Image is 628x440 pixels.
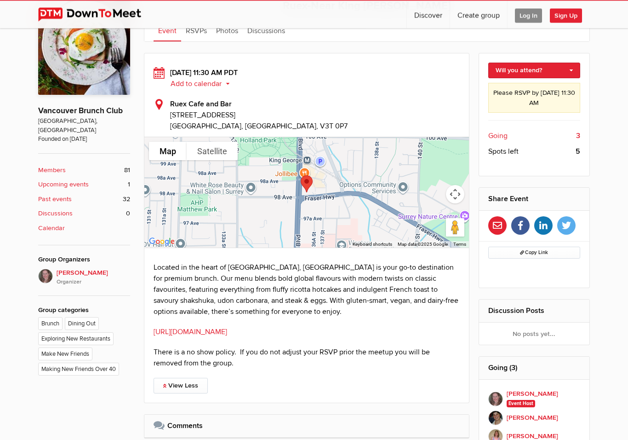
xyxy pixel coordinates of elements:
[479,323,590,345] div: No posts yet...
[453,242,466,247] a: Terms (opens in new tab)
[38,8,155,22] img: DownToMeet
[147,236,177,248] a: Open this area in Google Maps (opens a new window)
[38,224,130,234] a: Calendar
[211,19,243,42] a: Photos
[450,1,507,29] a: Create group
[154,328,227,337] a: [URL][DOMAIN_NAME]
[154,378,208,394] a: View Less
[128,180,130,190] span: 1
[488,83,581,113] div: Please RSVP by [DATE] 11:30 AM
[488,146,519,157] span: Spots left
[38,117,130,135] span: [GEOGRAPHIC_DATA], [GEOGRAPHIC_DATA]
[154,19,181,42] a: Event
[154,348,430,368] span: There is a no show policy. If you do not adjust your RSVP prior the meetup you will be removed fr...
[170,122,348,131] span: [GEOGRAPHIC_DATA], [GEOGRAPHIC_DATA], V3T 0P7
[38,306,130,316] div: Group categories
[407,1,450,29] a: Discover
[181,19,211,42] a: RSVPs
[488,357,581,379] h2: Going (3)
[446,219,464,237] button: Drag Pegman onto the map to open Street View
[57,268,130,287] span: [PERSON_NAME]
[147,236,177,248] img: Google
[38,209,73,219] b: Discussions
[488,409,581,428] a: [PERSON_NAME]
[38,166,66,176] b: Members
[38,255,130,265] div: Group Organizers
[507,389,558,399] b: [PERSON_NAME]
[170,110,460,121] span: [STREET_ADDRESS]
[520,250,548,256] span: Copy Link
[507,413,558,423] b: [PERSON_NAME]
[38,180,130,190] a: Upcoming events 1
[488,247,581,259] button: Copy Link
[154,263,458,317] span: Located in the heart of [GEOGRAPHIC_DATA], [GEOGRAPHIC_DATA] is your go-to destination for premiu...
[38,180,89,190] b: Upcoming events
[243,19,290,42] a: Discussions
[38,224,65,234] b: Calendar
[515,9,542,23] span: Log In
[124,166,130,176] span: 81
[488,389,581,409] a: [PERSON_NAME] Event Host
[187,142,238,161] button: Show satellite imagery
[488,411,503,426] img: Megan Neilans
[38,135,130,144] span: Founded on [DATE]
[123,195,130,205] span: 32
[488,63,581,79] a: Will you attend?
[170,100,232,109] b: Ruex Cafe and Bar
[170,80,237,88] button: Add to calendar
[38,195,130,205] a: Past events 32
[38,269,53,284] img: vicki sawyer
[488,307,544,316] a: Discussion Posts
[38,209,130,219] a: Discussions 0
[576,146,580,157] b: 5
[38,106,123,116] a: Vancouver Brunch Club
[398,242,448,247] span: Map data ©2025 Google
[38,166,130,176] a: Members 81
[446,185,464,204] button: Map camera controls
[57,278,130,287] i: Organizer
[126,209,130,219] span: 0
[38,195,72,205] b: Past events
[488,392,503,407] img: vicki sawyer
[149,142,187,161] button: Show street map
[550,9,582,23] span: Sign Up
[488,131,508,142] span: Going
[488,188,581,210] h2: Share Event
[550,1,589,29] a: Sign Up
[154,415,460,437] h2: Comments
[353,242,392,248] button: Keyboard shortcuts
[38,269,130,287] a: [PERSON_NAME]Organizer
[154,68,460,90] div: [DATE] 11:30 AM PDT
[507,400,536,408] span: Event Host
[508,1,549,29] a: Log In
[576,131,580,142] b: 3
